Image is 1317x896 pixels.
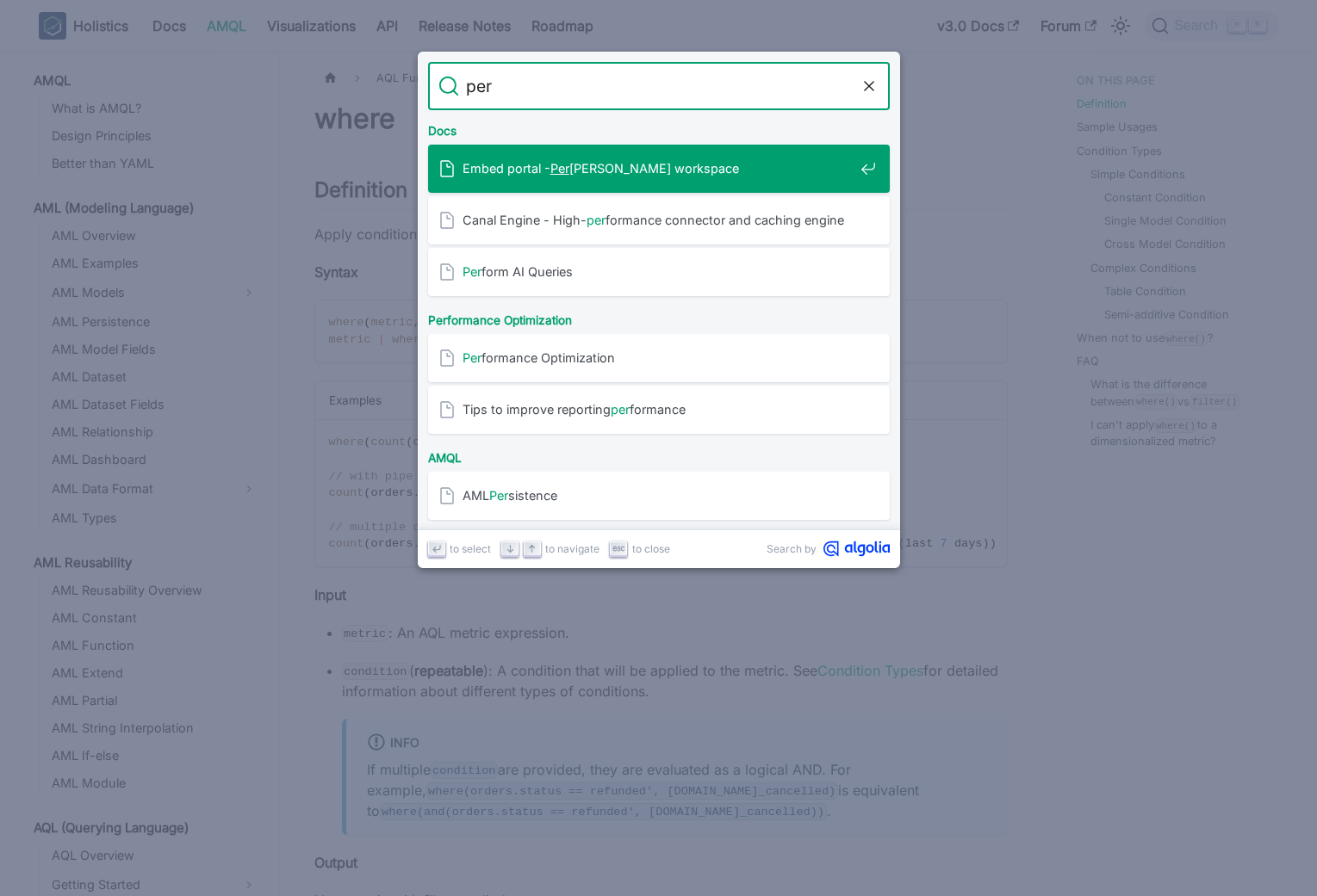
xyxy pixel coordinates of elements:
[463,160,854,176] span: Embed portal - [PERSON_NAME] workspace
[428,248,890,296] a: Perform AI Queries
[428,196,890,244] a: Canal Engine - High-performance connector and caching engine
[611,402,630,417] mark: per
[463,401,854,417] span: Tips to improve reporting formance
[428,334,890,382] a: Performance Optimization
[587,213,606,227] mark: per
[504,542,517,555] svg: Arrow down
[550,161,569,176] mark: Per
[459,62,859,110] input: Search docs
[767,541,817,557] span: Search by
[767,541,890,557] a: Search byAlgolia
[425,300,893,334] div: Performance Optimization
[612,542,625,555] svg: Escape key
[425,110,893,145] div: Docs
[430,542,443,555] svg: Enter key
[525,542,538,555] svg: Arrow up
[545,541,599,557] span: to navigate
[428,145,890,193] a: Embed portal -Per[PERSON_NAME] workspace
[463,264,481,279] mark: Per
[428,386,890,434] a: Tips to improve reportingperformance
[632,541,670,557] span: to close
[489,488,508,503] mark: Per
[463,487,854,504] span: AML sistence
[450,541,491,557] span: to select
[859,76,879,96] button: Clear the query
[463,212,854,228] span: Canal Engine - High- formance connector and caching engine
[428,472,890,520] a: AMLPersistence
[823,541,890,557] svg: Algolia
[463,349,854,366] span: formance Optimization
[425,523,893,558] div: Troubleshooting
[463,263,854,280] span: form AI Queries
[425,437,893,472] div: AMQL
[463,350,481,365] mark: Per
